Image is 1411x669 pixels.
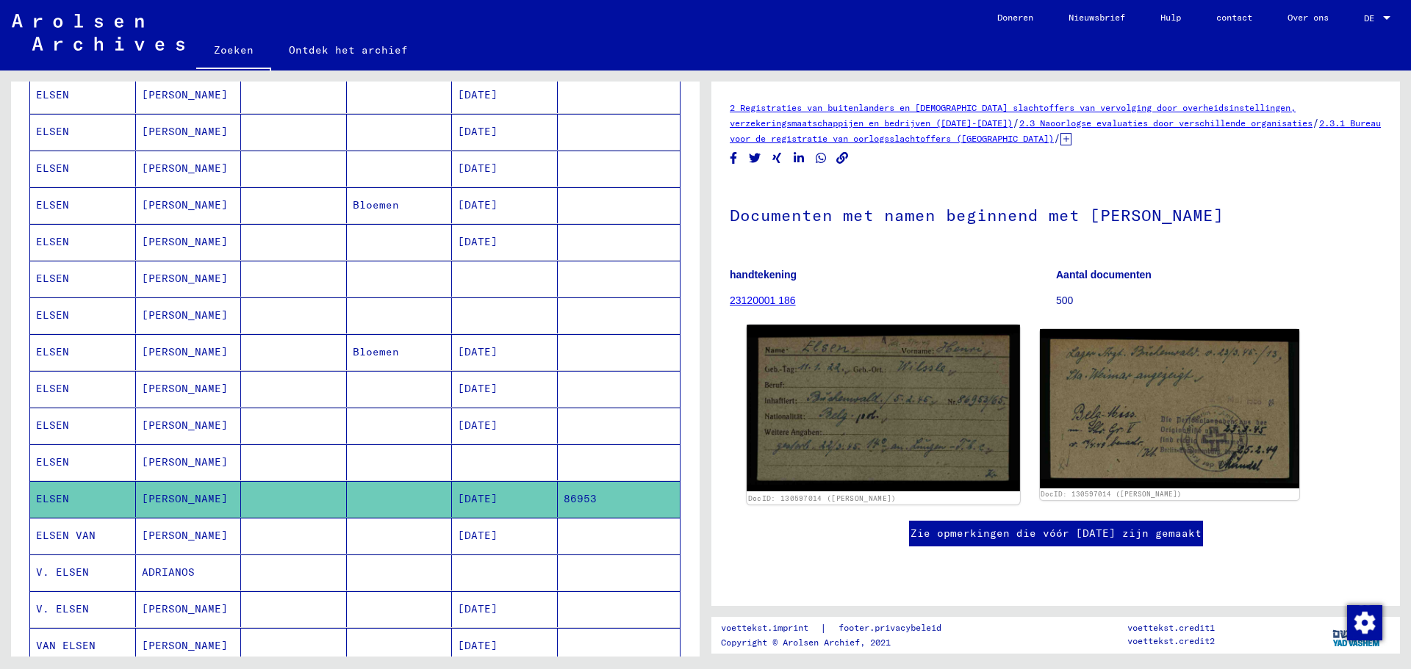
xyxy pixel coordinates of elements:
[289,43,408,57] font: Ontdek het archief
[730,205,1224,225] font: Documenten met namen beginnend met [PERSON_NAME]
[271,32,426,68] a: Ontdek het archief
[1288,12,1329,23] font: Over ons
[142,455,228,469] font: [PERSON_NAME]
[1313,116,1319,129] font: /
[1216,12,1252,23] font: contact
[747,149,763,167] button: Delen op Twitter
[12,14,184,51] img: Arolsen_neg.svg
[814,149,829,167] button: Delen op WhatsApp
[911,526,1202,541] a: Zie opmerkingen die vóór [DATE] zijn gemaakt
[748,493,897,502] a: DocID: 130597014 ([PERSON_NAME])
[458,162,498,175] font: [DATE]
[36,602,89,615] font: V. ELSEN
[458,198,498,211] font: [DATE]
[564,492,597,505] font: 86953
[820,621,827,634] font: |
[1329,616,1385,653] img: yv_logo.png
[997,12,1033,23] font: Doneren
[730,102,1296,129] a: 2 Registraties van buitenlanders en [DEMOGRAPHIC_DATA] slachtoffers van vervolging door overheids...
[36,88,69,101] font: ELSEN
[458,125,498,138] font: [DATE]
[1127,622,1215,633] font: voettekst.credit1
[721,622,808,633] font: voettekst.imprint
[36,272,69,285] font: ELSEN
[196,32,271,70] a: Zoeken
[142,345,228,358] font: [PERSON_NAME]
[36,382,69,395] font: ELSEN
[142,529,228,542] font: [PERSON_NAME]
[911,527,1202,540] font: Zie opmerkingen die vóór [DATE] zijn gemaakt
[458,602,498,615] font: [DATE]
[747,325,1019,491] img: 001.jpg
[142,382,228,395] font: [PERSON_NAME]
[36,529,96,542] font: ELSEN VAN
[726,149,742,167] button: Delen op Facebook
[791,149,807,167] button: Delen op LinkedIn
[458,529,498,542] font: [DATE]
[730,294,796,306] a: 23120001 186
[36,639,96,652] font: VAN ELSEN
[721,637,891,648] font: Copyright © Arolsen Archief, 2021
[36,235,69,248] font: ELSEN
[36,565,89,579] font: V. ELSEN
[142,565,195,579] font: ADRIANOS
[458,345,498,358] font: [DATE]
[458,492,498,505] font: [DATE]
[835,149,850,167] button: Link kopiëren
[1019,117,1313,129] a: 2.3 Naoorlogse evaluaties door verschillende organisaties
[36,455,69,469] font: ELSEN
[769,149,785,167] button: Delen op Xing
[1346,604,1382,640] div: Wijzigingstoestemming
[142,88,228,101] font: [PERSON_NAME]
[1160,12,1181,23] font: Hulp
[142,419,228,432] font: [PERSON_NAME]
[353,198,399,211] font: Bloemen
[1127,635,1215,646] font: voettekst.credit2
[1054,131,1060,145] font: /
[142,272,228,285] font: [PERSON_NAME]
[36,419,69,432] font: ELSEN
[827,621,959,636] a: footer.privacybeleid
[142,125,228,138] font: [PERSON_NAME]
[36,308,69,322] font: ELSEN
[1056,269,1152,281] font: Aantal documenten
[142,308,228,322] font: [PERSON_NAME]
[1347,605,1382,640] img: Wijzigingstoestemming
[142,198,228,211] font: [PERSON_NAME]
[214,43,254,57] font: Zoeken
[142,602,228,615] font: [PERSON_NAME]
[458,419,498,432] font: [DATE]
[458,382,498,395] font: [DATE]
[36,125,69,138] font: ELSEN
[1069,12,1125,23] font: Nieuwsbrief
[458,88,498,101] font: [DATE]
[839,622,941,633] font: footer.privacybeleid
[142,639,228,652] font: [PERSON_NAME]
[353,345,399,358] font: Bloemen
[142,162,228,175] font: [PERSON_NAME]
[142,492,228,505] font: [PERSON_NAME]
[1364,12,1374,23] font: DE
[458,639,498,652] font: [DATE]
[36,162,69,175] font: ELSEN
[458,235,498,248] font: [DATE]
[36,198,69,211] font: ELSEN
[142,235,228,248] font: [PERSON_NAME]
[730,269,797,281] font: handtekening
[1040,329,1300,488] img: 002.jpg
[36,345,69,358] font: ELSEN
[1041,490,1182,498] a: DocID: 130597014 ([PERSON_NAME])
[1013,116,1019,129] font: /
[1056,294,1073,306] font: 500
[721,621,820,636] a: voettekst.imprint
[36,492,69,505] font: ELSEN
